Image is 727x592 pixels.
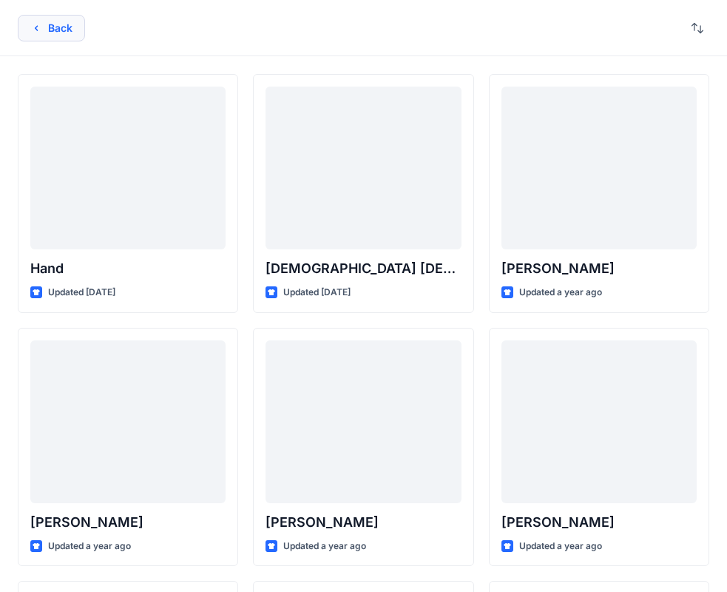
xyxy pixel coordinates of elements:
p: [PERSON_NAME] [266,512,461,533]
p: [PERSON_NAME] [501,512,697,533]
p: [PERSON_NAME] [501,258,697,279]
p: Hand [30,258,226,279]
p: Updated a year ago [48,539,131,554]
p: Updated a year ago [519,539,602,554]
button: Back [18,15,85,41]
p: Updated a year ago [283,539,366,554]
a: Hand [30,87,226,249]
a: Brenda [501,340,697,503]
p: Updated [DATE] [283,285,351,300]
a: Brandon [266,340,461,503]
p: [DEMOGRAPHIC_DATA] [DEMOGRAPHIC_DATA] [266,258,461,279]
a: Charlie [501,87,697,249]
a: Male Asian [266,87,461,249]
p: Updated [DATE] [48,285,115,300]
p: [PERSON_NAME] [30,512,226,533]
p: Updated a year ago [519,285,602,300]
a: Emil [30,340,226,503]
